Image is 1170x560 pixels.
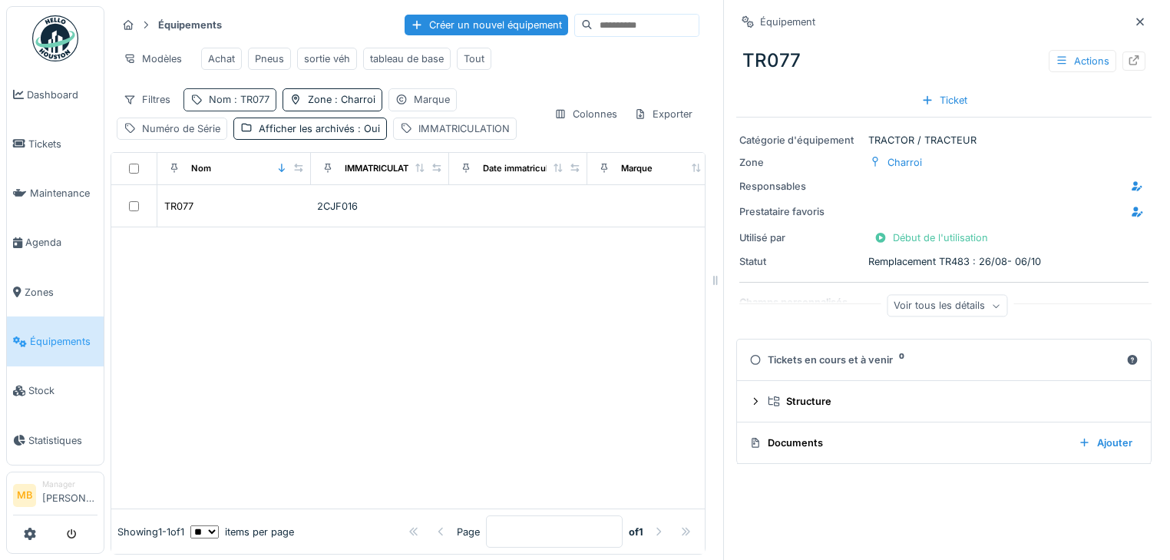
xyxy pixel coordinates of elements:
[887,155,922,170] div: Charroi
[1072,432,1139,453] div: Ajouter
[418,121,510,136] div: IMMATRICULATION
[28,383,97,398] span: Stock
[117,48,189,70] div: Modèles
[760,15,815,29] div: Équipement
[7,416,104,465] a: Statistiques
[7,70,104,119] a: Dashboard
[152,18,228,32] strong: Équipements
[164,199,193,214] div: TR077
[464,51,484,66] div: Tout
[739,254,1149,269] div: Remplacement TR483 : 26/08- 06/10
[629,525,643,539] strong: of 1
[190,525,294,539] div: items per page
[317,199,443,214] div: 2CJF016
[743,429,1145,457] summary: DocumentsAjouter
[739,254,862,269] div: Statut
[42,479,97,490] div: Manager
[7,169,104,218] a: Maintenance
[332,94,375,105] span: : Charroi
[25,235,97,250] span: Agenda
[42,479,97,512] li: [PERSON_NAME]
[749,436,1066,450] div: Documents
[457,525,480,539] div: Page
[208,51,235,66] div: Achat
[191,162,211,175] div: Nom
[414,92,450,107] div: Marque
[547,103,624,125] div: Colonnes
[739,230,862,245] div: Utilisé par
[28,137,97,151] span: Tickets
[7,218,104,267] a: Agenda
[30,334,97,349] span: Équipements
[739,155,862,170] div: Zone
[355,123,380,134] span: : Oui
[739,133,862,147] div: Catégorie d'équipement
[743,346,1145,374] summary: Tickets en cours et à venir0
[736,41,1152,81] div: TR077
[749,353,1120,367] div: Tickets en cours et à venir
[743,387,1145,416] summary: Structure
[7,366,104,416] a: Stock
[739,204,854,219] div: Prestataire favoris
[231,94,269,105] span: : TR077
[7,119,104,168] a: Tickets
[7,267,104,316] a: Zones
[1049,50,1116,72] div: Actions
[370,51,444,66] div: tableau de base
[739,179,854,194] div: Responsables
[308,92,375,107] div: Zone
[28,433,97,448] span: Statistiques
[117,525,184,539] div: Showing 1 - 1 of 1
[768,394,1132,409] div: Structure
[13,479,97,515] a: MB Manager[PERSON_NAME]
[142,121,220,136] div: Numéro de Série
[25,285,97,300] span: Zones
[30,186,97,200] span: Maintenance
[887,295,1007,317] div: Voir tous les détails
[739,133,1149,147] div: TRACTOR / TRACTEUR
[27,88,97,102] span: Dashboard
[32,15,78,61] img: Badge_color-CXgf-gQk.svg
[868,227,994,248] div: Début de l'utilisation
[7,316,104,366] a: Équipements
[117,88,177,111] div: Filtres
[259,121,380,136] div: Afficher les archivés
[405,15,568,35] div: Créer un nouvel équipement
[345,162,425,175] div: IMMATRICULATION
[255,51,284,66] div: Pneus
[627,103,699,125] div: Exporter
[483,162,595,175] div: Date immatriculation (1ere)
[915,90,973,111] div: Ticket
[304,51,350,66] div: sortie véh
[209,92,269,107] div: Nom
[13,484,36,507] li: MB
[621,162,653,175] div: Marque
